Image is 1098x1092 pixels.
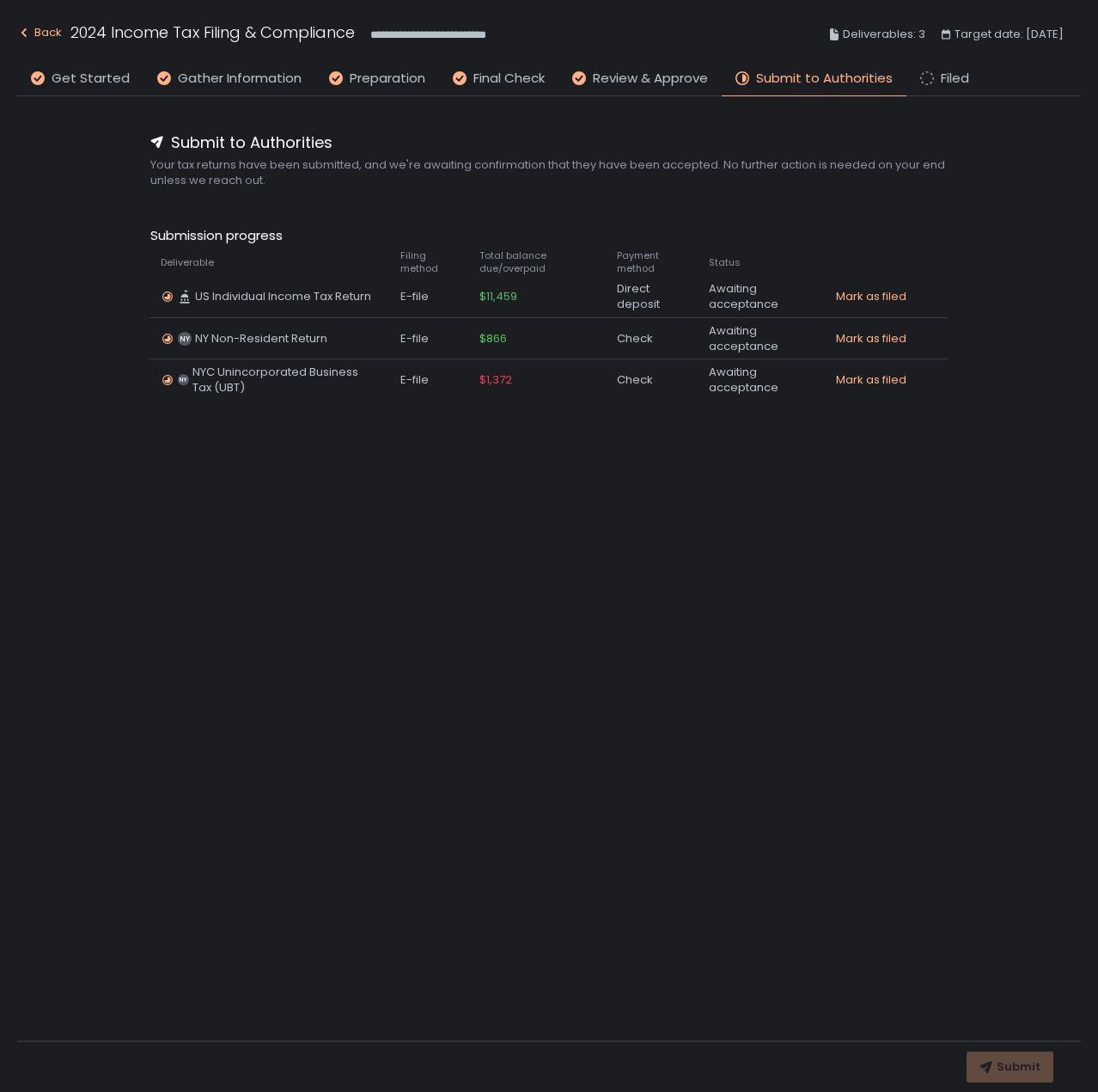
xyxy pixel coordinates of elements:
button: Mark as filed [836,289,906,304]
span: $11,459 [479,289,517,304]
div: Awaiting acceptance [709,281,815,312]
span: Submit to Authorities [756,69,893,89]
span: Preparation [350,69,425,89]
span: NY Non-Resident Return [195,331,327,347]
div: Back [17,22,62,43]
span: Target date: [DATE] [955,24,1064,45]
text: NY [180,375,187,384]
span: Submission progress [150,226,949,246]
span: Filing method [400,249,459,275]
span: Gather Information [178,69,302,89]
div: E-file [400,331,459,347]
span: Submit to Authorities [171,131,332,154]
h1: 2024 Income Tax Filing & Compliance [70,21,355,44]
div: Awaiting acceptance [709,323,815,354]
button: Mark as filed [836,372,906,388]
span: Your tax returns have been submitted, and we're awaiting confirmation that they have been accepte... [150,157,949,188]
span: Total balance due/overpaid [479,249,596,275]
span: $1,372 [479,372,512,388]
span: Filed [941,69,969,89]
span: Payment method [617,249,688,275]
span: US Individual Income Tax Return [195,289,371,304]
button: Back [17,21,62,49]
button: Mark as filed [836,331,906,347]
span: Check [617,331,653,347]
div: E-file [400,372,459,388]
span: $866 [479,331,507,347]
span: Final Check [473,69,545,89]
span: Direct deposit [617,281,688,312]
div: Awaiting acceptance [709,365,815,396]
span: Get Started [52,69,130,89]
span: Review & Approve [593,69,708,89]
span: Status [709,256,741,269]
span: Check [617,372,653,388]
span: Deliverable [161,256,214,269]
div: E-file [400,289,459,304]
span: NYC Unincorporated Business Tax (UBT) [192,365,380,396]
span: Deliverables: 3 [843,24,925,45]
text: NY [180,334,190,344]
